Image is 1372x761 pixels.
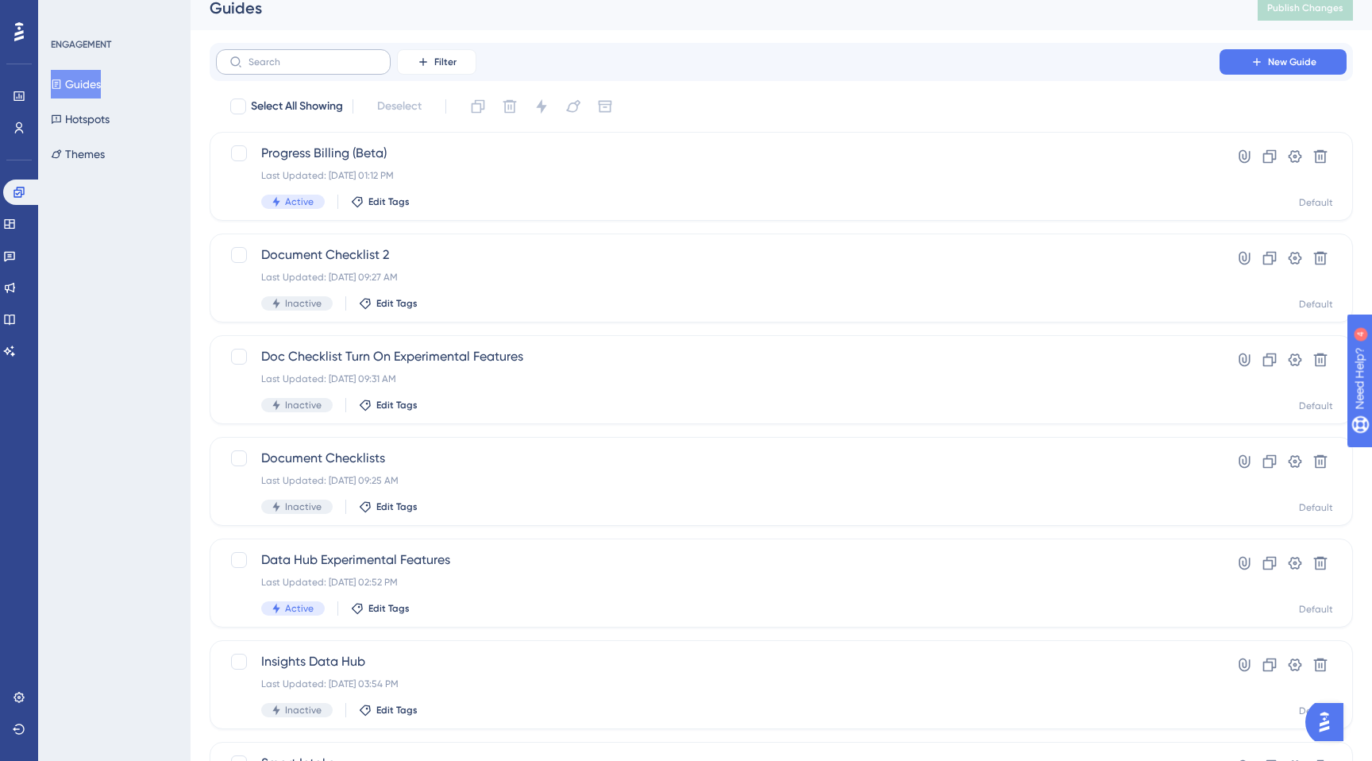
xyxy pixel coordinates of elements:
[376,297,418,310] span: Edit Tags
[285,399,322,411] span: Inactive
[261,271,1174,284] div: Last Updated: [DATE] 09:27 AM
[1299,603,1333,616] div: Default
[1299,298,1333,311] div: Default
[376,704,418,717] span: Edit Tags
[1299,196,1333,209] div: Default
[359,500,418,513] button: Edit Tags
[1220,49,1347,75] button: New Guide
[261,474,1174,487] div: Last Updated: [DATE] 09:25 AM
[368,602,410,615] span: Edit Tags
[1299,501,1333,514] div: Default
[285,297,322,310] span: Inactive
[249,56,377,68] input: Search
[261,347,1174,366] span: Doc Checklist Turn On Experimental Features
[261,373,1174,385] div: Last Updated: [DATE] 09:31 AM
[359,297,418,310] button: Edit Tags
[261,550,1174,570] span: Data Hub Experimental Features
[51,105,110,133] button: Hotspots
[363,92,436,121] button: Deselect
[261,144,1174,163] span: Progress Billing (Beta)
[1305,698,1353,746] iframe: UserGuiding AI Assistant Launcher
[51,70,101,99] button: Guides
[376,500,418,513] span: Edit Tags
[261,576,1174,589] div: Last Updated: [DATE] 02:52 PM
[434,56,457,68] span: Filter
[368,195,410,208] span: Edit Tags
[261,169,1174,182] div: Last Updated: [DATE] 01:12 PM
[359,399,418,411] button: Edit Tags
[285,602,314,615] span: Active
[376,399,418,411] span: Edit Tags
[261,652,1174,671] span: Insights Data Hub
[261,449,1174,468] span: Document Checklists
[1299,705,1333,717] div: Default
[351,602,410,615] button: Edit Tags
[1268,56,1316,68] span: New Guide
[251,97,343,116] span: Select All Showing
[377,97,422,116] span: Deselect
[397,49,476,75] button: Filter
[1267,2,1343,14] span: Publish Changes
[285,195,314,208] span: Active
[261,678,1174,690] div: Last Updated: [DATE] 03:54 PM
[1299,400,1333,412] div: Default
[351,195,410,208] button: Edit Tags
[359,704,418,717] button: Edit Tags
[285,704,322,717] span: Inactive
[261,245,1174,265] span: Document Checklist 2
[37,4,99,23] span: Need Help?
[285,500,322,513] span: Inactive
[110,8,115,21] div: 4
[51,140,105,168] button: Themes
[51,38,111,51] div: ENGAGEMENT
